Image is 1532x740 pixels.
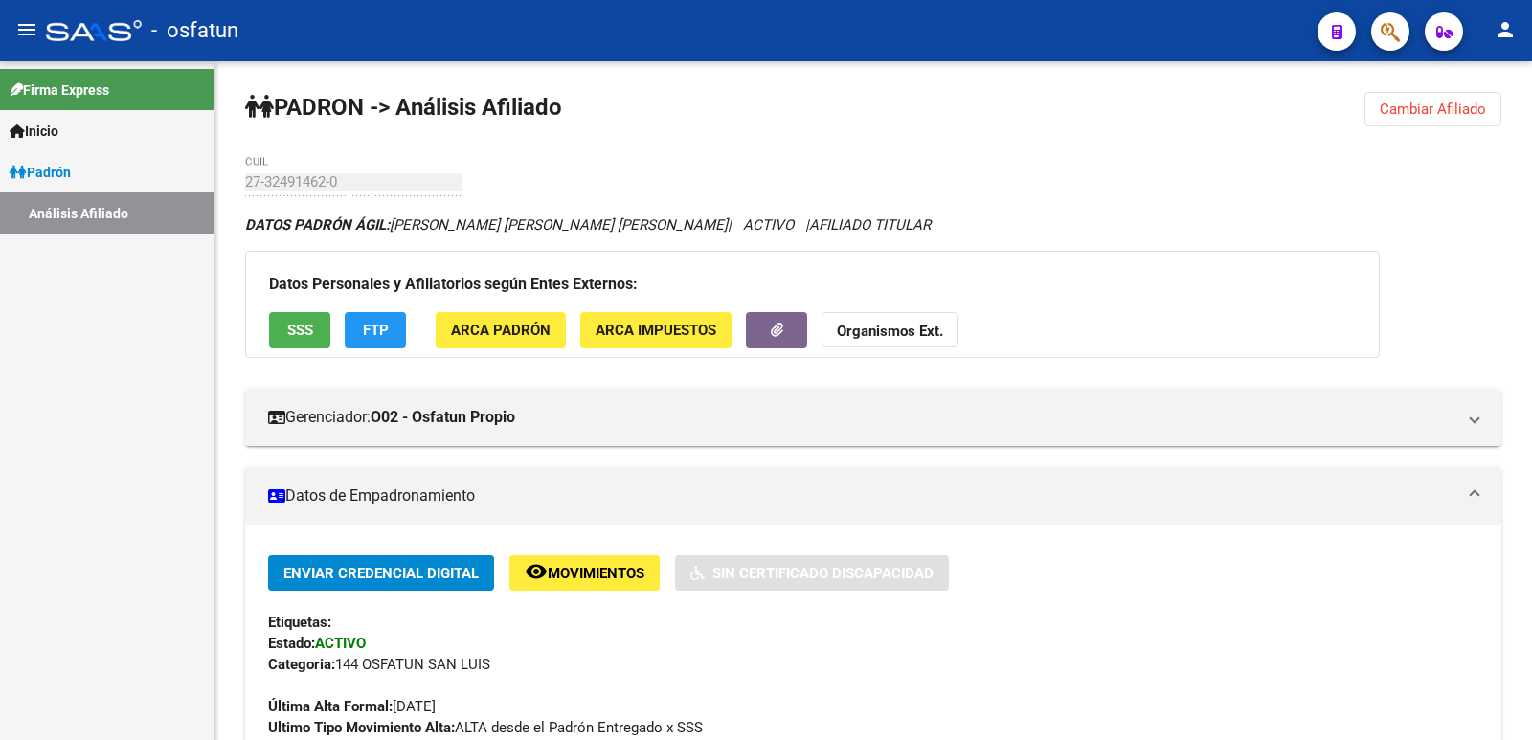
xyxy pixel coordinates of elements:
strong: Organismos Ext. [837,323,943,340]
button: SSS [269,312,330,348]
strong: PADRON -> Análisis Afiliado [245,94,562,121]
span: [PERSON_NAME] [PERSON_NAME] [PERSON_NAME] [245,216,728,234]
span: Sin Certificado Discapacidad [712,565,934,582]
span: Inicio [10,121,58,142]
strong: Categoria: [268,656,335,673]
i: | ACTIVO | [245,216,931,234]
div: 144 OSFATUN SAN LUIS [268,654,1478,675]
mat-icon: menu [15,18,38,41]
span: Movimientos [548,565,644,582]
span: AFILIADO TITULAR [809,216,931,234]
mat-icon: person [1494,18,1517,41]
button: ARCA Impuestos [580,312,732,348]
h3: Datos Personales y Afiliatorios según Entes Externos: [269,271,1356,298]
strong: O02 - Osfatun Propio [371,407,515,428]
span: FTP [363,322,389,339]
strong: Etiquetas: [268,614,331,631]
mat-panel-title: Gerenciador: [268,407,1455,428]
span: Cambiar Afiliado [1380,101,1486,118]
iframe: Intercom live chat [1467,675,1513,721]
button: Organismos Ext. [822,312,958,348]
button: Cambiar Afiliado [1364,92,1501,126]
button: Sin Certificado Discapacidad [675,555,949,591]
mat-expansion-panel-header: Datos de Empadronamiento [245,467,1501,525]
span: ARCA Impuestos [596,322,716,339]
strong: ACTIVO [315,635,366,652]
mat-panel-title: Datos de Empadronamiento [268,485,1455,506]
strong: DATOS PADRÓN ÁGIL: [245,216,390,234]
button: ARCA Padrón [436,312,566,348]
span: [DATE] [268,698,436,715]
button: FTP [345,312,406,348]
strong: Ultimo Tipo Movimiento Alta: [268,719,455,736]
span: Enviar Credencial Digital [283,565,479,582]
button: Enviar Credencial Digital [268,555,494,591]
span: - osfatun [151,10,238,52]
mat-expansion-panel-header: Gerenciador:O02 - Osfatun Propio [245,389,1501,446]
span: Padrón [10,162,71,183]
strong: Estado: [268,635,315,652]
span: ALTA desde el Padrón Entregado x SSS [268,719,703,736]
mat-icon: remove_red_eye [525,560,548,583]
span: ARCA Padrón [451,322,551,339]
span: Firma Express [10,79,109,101]
span: SSS [287,322,313,339]
button: Movimientos [509,555,660,591]
strong: Última Alta Formal: [268,698,393,715]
